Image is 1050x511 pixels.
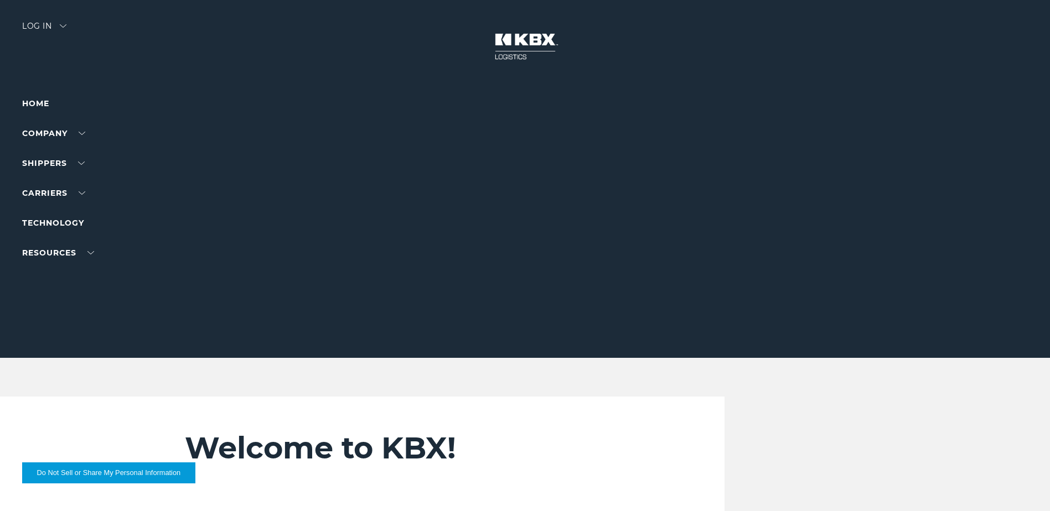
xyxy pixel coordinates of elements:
h2: Welcome to KBX! [185,430,658,466]
a: Company [22,128,85,138]
a: Home [22,98,49,108]
a: RESOURCES [22,248,94,258]
button: Do Not Sell or Share My Personal Information [22,462,195,483]
a: Technology [22,218,84,228]
img: kbx logo [484,22,567,71]
img: arrow [60,24,66,28]
a: Carriers [22,188,85,198]
iframe: Chat Widget [995,458,1050,511]
a: SHIPPERS [22,158,85,168]
div: Log in [22,22,66,38]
